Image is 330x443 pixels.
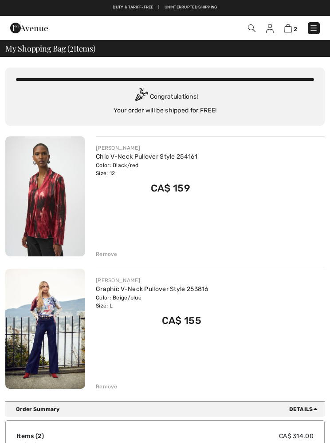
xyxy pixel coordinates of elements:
a: Graphic V-Neck Pullover Style 253816 [96,285,208,293]
span: 2 [294,26,297,32]
a: Chic V-Neck Pullover Style 254161 [96,153,197,160]
img: Search [248,24,255,32]
span: 2 [38,432,42,440]
a: 2 [284,24,297,33]
div: Remove [96,383,118,391]
img: Graphic V-Neck Pullover Style 253816 [5,269,85,389]
div: Congratulations! Your order will be shipped for FREE! [16,88,314,115]
span: CA$ 155 [162,315,201,327]
img: Chic V-Neck Pullover Style 254161 [5,136,85,256]
div: [PERSON_NAME] [96,276,208,284]
div: Remove [96,250,118,258]
img: 1ère Avenue [10,19,48,37]
span: My Shopping Bag ( Items) [5,44,95,52]
span: Details [289,405,321,413]
img: Menu [309,24,318,32]
div: Color: Beige/blue Size: L [96,294,208,310]
span: CA$ 159 [151,182,190,194]
a: 1ère Avenue [10,24,48,32]
img: My Info [266,24,274,33]
td: CA$ 314.00 [122,431,314,441]
div: [PERSON_NAME] [96,144,197,152]
td: Items ( ) [16,431,122,441]
img: Shopping Bag [284,24,292,32]
div: Order Summary [16,405,321,413]
span: 2 [70,43,74,53]
img: Congratulation2.svg [132,88,150,106]
div: Color: Black/red Size: 12 [96,161,197,177]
